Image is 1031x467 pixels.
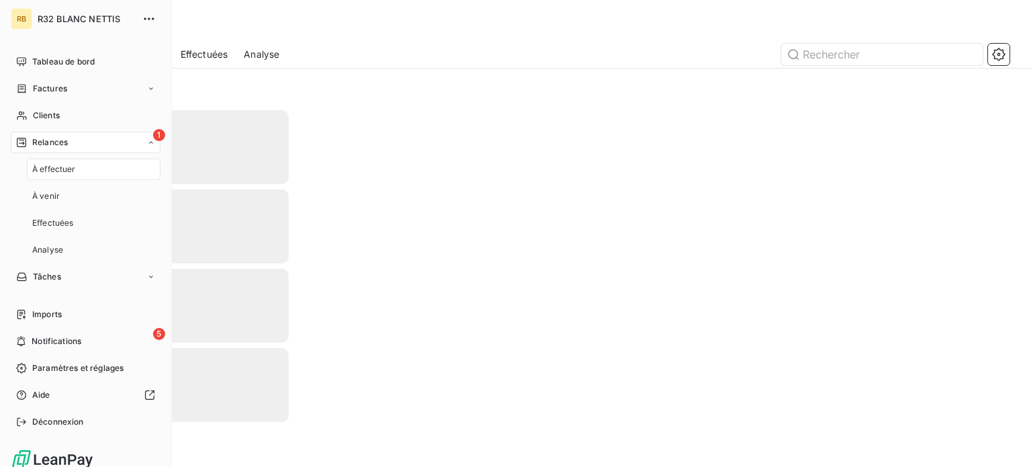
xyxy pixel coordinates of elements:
span: Aide [32,389,50,401]
span: Analyse [32,244,63,256]
span: À venir [32,190,60,202]
span: Analyse [244,48,279,61]
span: Factures [33,83,67,95]
span: Notifications [32,335,81,347]
span: Déconnexion [32,416,84,428]
span: R32 BLANC NETTIS [38,13,134,24]
a: Aide [11,384,160,406]
input: Rechercher [781,44,983,65]
div: RB [11,8,32,30]
span: Effectuées [32,217,74,229]
span: Imports [32,308,62,321]
span: Effectuées [181,48,228,61]
span: Relances [32,136,68,148]
span: 5 [153,328,165,340]
span: Tableau de bord [32,56,95,68]
span: Tâches [33,271,61,283]
span: À effectuer [32,163,76,175]
span: Clients [33,110,60,122]
iframe: Intercom live chat [985,421,1018,454]
span: Paramètres et réglages [32,362,124,374]
span: 1 [153,129,165,141]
